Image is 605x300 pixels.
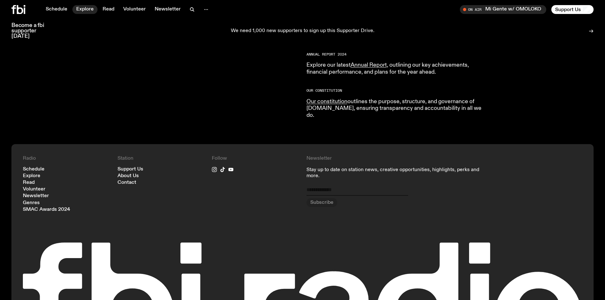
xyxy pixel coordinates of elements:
[306,89,489,92] h2: Our Constitution
[23,201,40,205] a: Genres
[99,5,118,14] a: Read
[151,5,185,14] a: Newsletter
[306,99,347,104] a: Our constitution
[212,156,299,162] h4: Follow
[72,5,97,14] a: Explore
[306,98,489,119] p: outlines the purpose, structure, and governance of [DOMAIN_NAME], ensuring transparency and accou...
[23,207,70,212] a: SMAC Awards 2024
[23,180,35,185] a: Read
[306,53,489,56] h2: Annual report 2024
[118,156,205,162] h4: Station
[306,198,337,207] button: Subscribe
[551,5,594,14] button: Support Us
[23,174,40,178] a: Explore
[231,28,374,34] p: We need 1,000 new supporters to sign up this Supporter Drive.
[118,174,139,178] a: About Us
[23,167,44,172] a: Schedule
[118,180,136,185] a: Contact
[23,187,45,192] a: Volunteer
[306,156,488,162] h4: Newsletter
[306,167,488,179] p: Stay up to date on station news, creative opportunities, highlights, perks and more.
[23,156,110,162] h4: Radio
[460,5,546,14] button: On AirMi Gente w/ OMOLOKO
[11,23,52,39] h3: Become a fbi supporter [DATE]
[42,5,71,14] a: Schedule
[23,194,49,198] a: Newsletter
[119,5,150,14] a: Volunteer
[118,167,143,172] a: Support Us
[555,7,581,12] span: Support Us
[351,62,387,68] a: Annual Report
[306,62,489,76] p: Explore our latest , outlining our key achievements, financial performance, and plans for the yea...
